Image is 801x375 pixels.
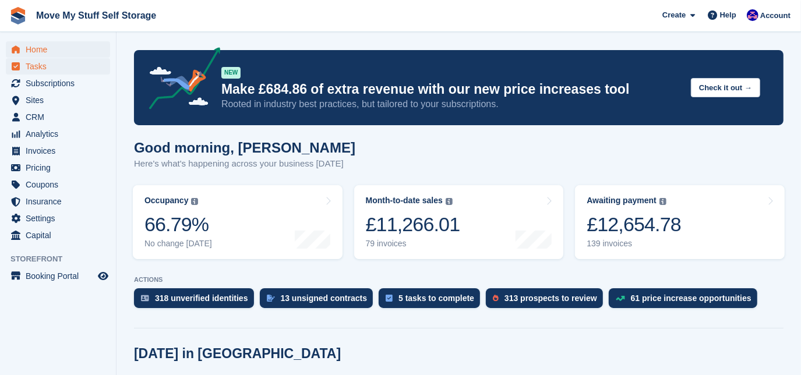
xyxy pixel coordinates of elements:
div: Occupancy [144,196,188,206]
a: Month-to-date sales £11,266.01 79 invoices [354,185,564,259]
span: Account [760,10,791,22]
p: Make £684.86 of extra revenue with our new price increases tool [221,81,682,98]
a: Occupancy 66.79% No change [DATE] [133,185,343,259]
div: NEW [221,67,241,79]
div: 139 invoices [587,239,681,249]
a: menu [6,210,110,227]
div: 79 invoices [366,239,460,249]
span: Pricing [26,160,96,176]
div: £12,654.78 [587,213,681,236]
span: CRM [26,109,96,125]
div: 318 unverified identities [155,293,248,303]
span: Tasks [26,58,96,75]
a: 61 price increase opportunities [609,288,763,314]
img: prospect-51fa495bee0391a8d652442698ab0144808aea92771e9ea1ae160a38d050c398.svg [493,295,499,302]
span: Insurance [26,193,96,210]
div: Month-to-date sales [366,196,443,206]
a: Awaiting payment £12,654.78 139 invoices [575,185,785,259]
a: menu [6,58,110,75]
img: icon-info-grey-7440780725fd019a000dd9b08b2336e03edf1995a4989e88bcd33f0948082b44.svg [659,198,666,205]
div: 313 prospects to review [504,293,597,303]
img: Jade Whetnall [747,9,758,21]
div: 5 tasks to complete [398,293,474,303]
button: Check it out → [691,78,760,97]
a: menu [6,160,110,176]
div: No change [DATE] [144,239,212,249]
div: 66.79% [144,213,212,236]
span: Help [720,9,736,21]
a: Preview store [96,269,110,283]
p: Here's what's happening across your business [DATE] [134,157,355,171]
a: menu [6,92,110,108]
span: Invoices [26,143,96,159]
span: Settings [26,210,96,227]
a: 13 unsigned contracts [260,288,379,314]
span: Coupons [26,176,96,193]
a: 313 prospects to review [486,288,609,314]
div: 61 price increase opportunities [631,293,751,303]
h2: [DATE] in [GEOGRAPHIC_DATA] [134,346,341,362]
span: Booking Portal [26,268,96,284]
span: Create [662,9,686,21]
a: menu [6,176,110,193]
a: 318 unverified identities [134,288,260,314]
img: stora-icon-8386f47178a22dfd0bd8f6a31ec36ba5ce8667c1dd55bd0f319d3a0aa187defe.svg [9,7,27,24]
a: menu [6,75,110,91]
img: icon-info-grey-7440780725fd019a000dd9b08b2336e03edf1995a4989e88bcd33f0948082b44.svg [446,198,453,205]
img: contract_signature_icon-13c848040528278c33f63329250d36e43548de30e8caae1d1a13099fd9432cc5.svg [267,295,275,302]
span: Home [26,41,96,58]
a: 5 tasks to complete [379,288,486,314]
p: ACTIONS [134,276,784,284]
h1: Good morning, [PERSON_NAME] [134,140,355,155]
div: Awaiting payment [587,196,657,206]
a: menu [6,109,110,125]
span: Analytics [26,126,96,142]
img: icon-info-grey-7440780725fd019a000dd9b08b2336e03edf1995a4989e88bcd33f0948082b44.svg [191,198,198,205]
a: menu [6,227,110,243]
img: task-75834270c22a3079a89374b754ae025e5fb1db73e45f91037f5363f120a921f8.svg [386,295,393,302]
img: price_increase_opportunities-93ffe204e8149a01c8c9dc8f82e8f89637d9d84a8eef4429ea346261dce0b2c0.svg [616,296,625,301]
a: menu [6,143,110,159]
a: menu [6,126,110,142]
a: menu [6,41,110,58]
a: menu [6,268,110,284]
div: 13 unsigned contracts [281,293,368,303]
a: menu [6,193,110,210]
span: Subscriptions [26,75,96,91]
a: Move My Stuff Self Storage [31,6,161,25]
div: £11,266.01 [366,213,460,236]
p: Rooted in industry best practices, but tailored to your subscriptions. [221,98,682,111]
span: Sites [26,92,96,108]
span: Storefront [10,253,116,265]
img: price-adjustments-announcement-icon-8257ccfd72463d97f412b2fc003d46551f7dbcb40ab6d574587a9cd5c0d94... [139,47,221,114]
img: verify_identity-adf6edd0f0f0b5bbfe63781bf79b02c33cf7c696d77639b501bdc392416b5a36.svg [141,295,149,302]
span: Capital [26,227,96,243]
